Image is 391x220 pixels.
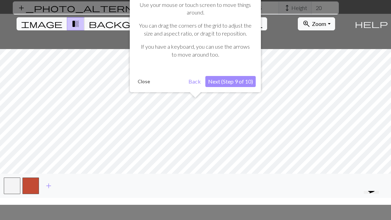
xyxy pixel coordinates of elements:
p: Use your mouse or touch screen to move things around. [138,1,252,17]
button: Close [135,76,153,87]
p: You can drag the corners of the grid to adjust the size and aspect ratio, or drag it to reposition. [138,22,252,37]
button: Next (Step 9 of 10) [205,76,256,87]
p: If you have a keyboard, you can use the arrows to move around too. [138,43,252,58]
button: Back [186,76,204,87]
